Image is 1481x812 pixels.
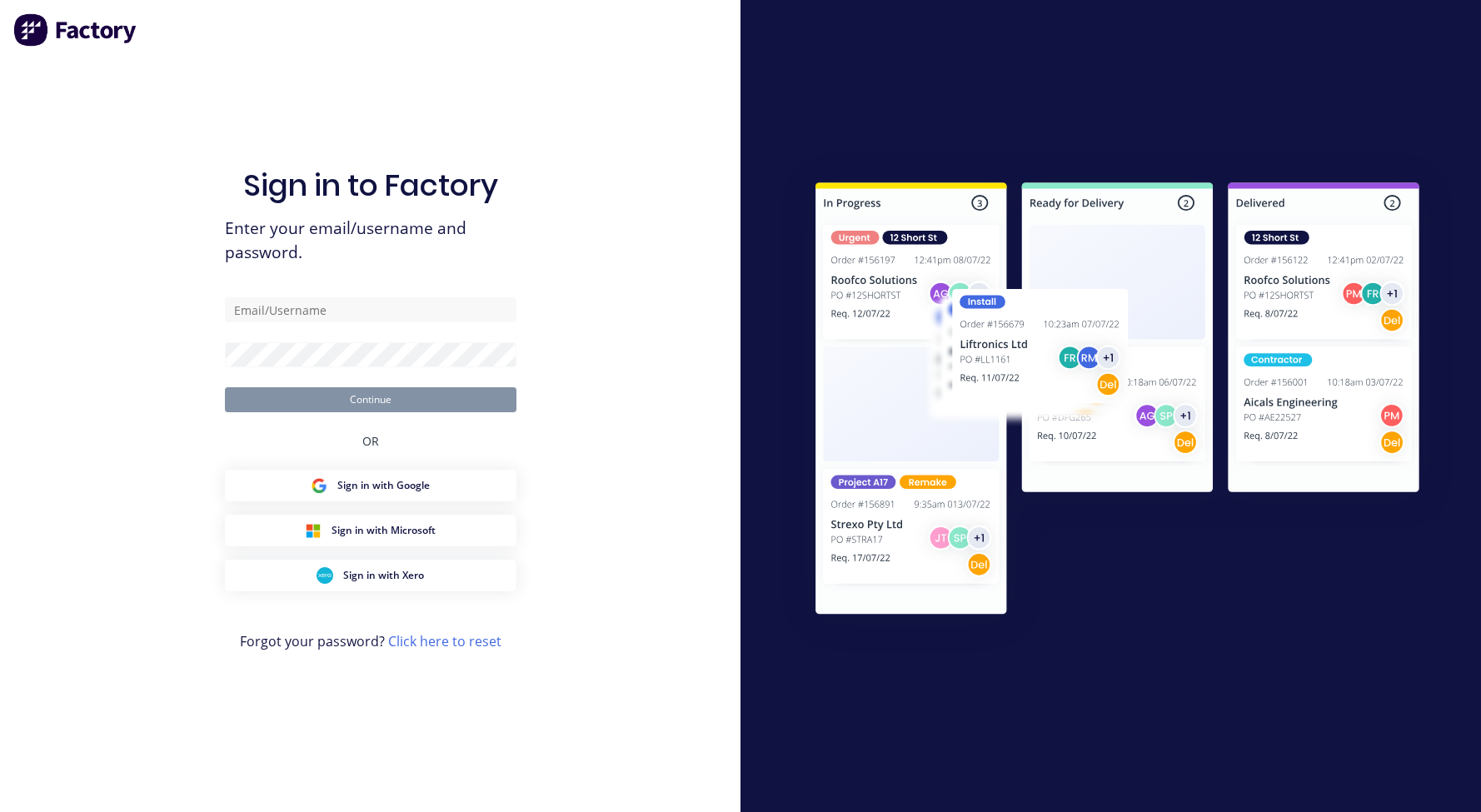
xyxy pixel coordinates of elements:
[332,523,436,538] span: Sign in with Microsoft
[225,515,516,546] button: Microsoft Sign inSign in with Microsoft
[343,568,424,583] span: Sign in with Xero
[311,477,327,494] img: Google Sign in
[388,632,501,650] a: Click here to reset
[317,567,333,584] img: Xero Sign in
[779,149,1456,654] img: Sign in
[362,412,379,470] div: OR
[225,470,516,501] button: Google Sign inSign in with Google
[305,522,322,539] img: Microsoft Sign in
[13,13,138,47] img: Factory
[225,387,516,412] button: Continue
[337,478,430,493] span: Sign in with Google
[225,560,516,591] button: Xero Sign inSign in with Xero
[243,167,498,203] h1: Sign in to Factory
[225,217,516,265] span: Enter your email/username and password.
[225,297,516,322] input: Email/Username
[240,631,501,651] span: Forgot your password?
